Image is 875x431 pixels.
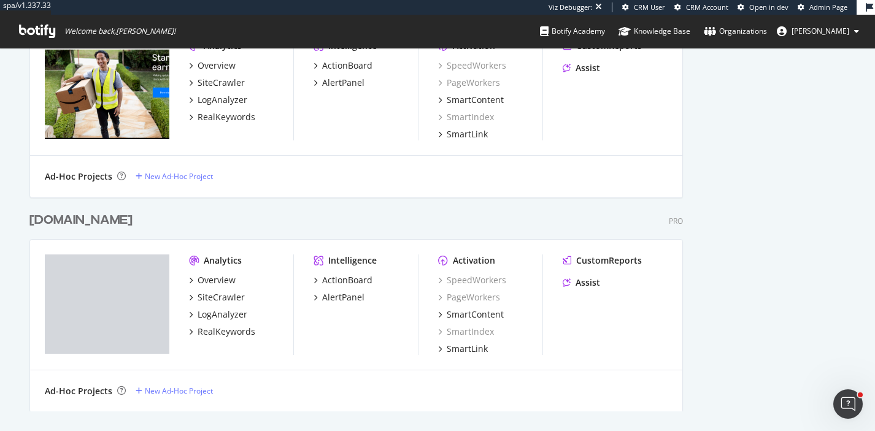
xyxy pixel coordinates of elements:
[198,111,255,123] div: RealKeywords
[45,385,112,397] div: Ad-Hoc Projects
[622,2,665,12] a: CRM User
[198,291,245,303] div: SiteCrawler
[189,308,247,321] a: LogAnalyzer
[189,94,247,106] a: LogAnalyzer
[198,326,255,338] div: RealKeywords
[322,77,364,89] div: AlertPanel
[749,2,788,12] span: Open in dev
[438,291,500,303] a: PageWorkers
[438,343,488,355] a: SmartLink
[198,59,236,72] div: Overview
[809,2,847,12] span: Admin Page
[136,171,213,181] a: New Ad-Hoc Project
[136,386,213,396] a: New Ad-Hoc Project
[619,15,690,48] a: Knowledge Base
[198,94,247,106] div: LogAnalyzer
[438,128,488,140] a: SmartLink
[322,274,372,286] div: ActionBoard
[576,62,600,74] div: Assist
[198,77,245,89] div: SiteCrawler
[704,15,767,48] a: Organizations
[540,25,605,37] div: Botify Academy
[314,274,372,286] a: ActionBoard
[29,212,137,229] a: [DOMAIN_NAME]
[438,111,494,123] a: SmartIndex
[634,2,665,12] span: CRM User
[447,128,488,140] div: SmartLink
[29,212,133,229] div: [DOMAIN_NAME]
[314,59,372,72] a: ActionBoard
[453,254,495,267] div: Activation
[438,59,506,72] a: SpeedWorkers
[686,2,728,12] span: CRM Account
[563,277,600,289] a: Assist
[619,25,690,37] div: Knowledge Base
[738,2,788,12] a: Open in dev
[549,2,593,12] div: Viz Debugger:
[563,62,600,74] a: Assist
[328,254,377,267] div: Intelligence
[145,171,213,181] div: New Ad-Hoc Project
[563,254,642,267] a: CustomReports
[447,308,504,321] div: SmartContent
[45,254,169,354] img: flex.amazon.com.sg
[322,59,372,72] div: ActionBoard
[189,326,255,338] a: RealKeywords
[198,308,247,321] div: LogAnalyzer
[704,25,767,37] div: Organizations
[189,59,236,72] a: Overview
[322,291,364,303] div: AlertPanel
[792,26,849,36] span: nathan
[540,15,605,48] a: Botify Academy
[438,274,506,286] a: SpeedWorkers
[204,254,242,267] div: Analytics
[189,274,236,286] a: Overview
[145,386,213,396] div: New Ad-Hoc Project
[576,277,600,289] div: Assist
[314,291,364,303] a: AlertPanel
[447,94,504,106] div: SmartContent
[64,26,175,36] span: Welcome back, [PERSON_NAME] !
[767,21,869,41] button: [PERSON_NAME]
[45,170,112,183] div: Ad-Hoc Projects
[438,77,500,89] a: PageWorkers
[45,40,169,139] img: flex.amazon.com.au
[674,2,728,12] a: CRM Account
[189,111,255,123] a: RealKeywords
[798,2,847,12] a: Admin Page
[189,77,245,89] a: SiteCrawler
[189,291,245,303] a: SiteCrawler
[833,389,863,419] iframe: Intercom live chat
[198,274,236,286] div: Overview
[438,326,494,338] a: SmartIndex
[438,308,504,321] a: SmartContent
[576,254,642,267] div: CustomReports
[447,343,488,355] div: SmartLink
[669,216,683,226] div: Pro
[314,77,364,89] a: AlertPanel
[438,94,504,106] a: SmartContent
